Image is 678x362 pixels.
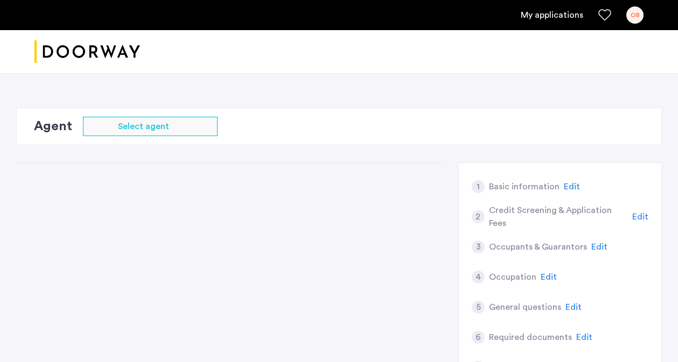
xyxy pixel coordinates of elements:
div: 3 [472,240,485,253]
span: Edit [591,243,607,251]
span: Edit [565,303,582,311]
h5: Basic information [489,180,560,193]
div: 1 [472,180,485,193]
span: Edit [632,212,648,221]
h5: General questions [489,301,561,314]
h5: Occupants & Guarantors [489,240,587,253]
span: Edit [564,182,580,191]
h5: Credit Screening & Application Fees [489,204,628,230]
a: Cazamio logo [34,32,140,72]
h2: Agent [34,117,72,136]
img: logo [34,32,140,72]
span: Edit [576,333,592,342]
div: 2 [472,210,485,223]
span: Edit [541,273,557,281]
h5: Required documents [489,331,572,344]
div: 6 [472,331,485,344]
div: OB [626,6,644,24]
a: Favorites [598,9,611,22]
div: 4 [472,271,485,283]
h5: Occupation [489,271,536,283]
div: 5 [472,301,485,314]
a: My application [521,9,583,22]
